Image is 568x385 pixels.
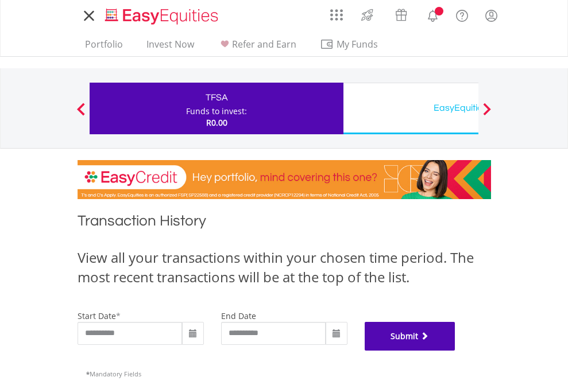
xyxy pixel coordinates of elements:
[323,3,350,21] a: AppsGrid
[477,3,506,28] a: My Profile
[80,38,127,56] a: Portfolio
[476,108,499,120] button: Next
[330,9,343,21] img: grid-menu-icon.svg
[358,6,377,24] img: thrive-v2.svg
[213,38,301,56] a: Refer and Earn
[142,38,199,56] a: Invest Now
[392,6,411,24] img: vouchers-v2.svg
[101,3,223,26] a: Home page
[232,38,296,50] span: Refer and Earn
[221,310,256,321] label: end date
[186,106,247,117] div: Funds to invest:
[69,108,92,120] button: Previous
[384,3,418,24] a: Vouchers
[103,7,223,26] img: EasyEquities_Logo.png
[320,37,395,52] span: My Funds
[78,211,491,236] h1: Transaction History
[78,160,491,199] img: EasyCredit Promotion Banner
[418,3,447,26] a: Notifications
[447,3,477,26] a: FAQ's and Support
[86,370,141,378] span: Mandatory Fields
[365,322,455,351] button: Submit
[206,117,227,128] span: R0.00
[96,90,337,106] div: TFSA
[78,310,116,321] label: start date
[78,248,491,287] div: View all your transactions within your chosen time period. The most recent transactions will be a...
